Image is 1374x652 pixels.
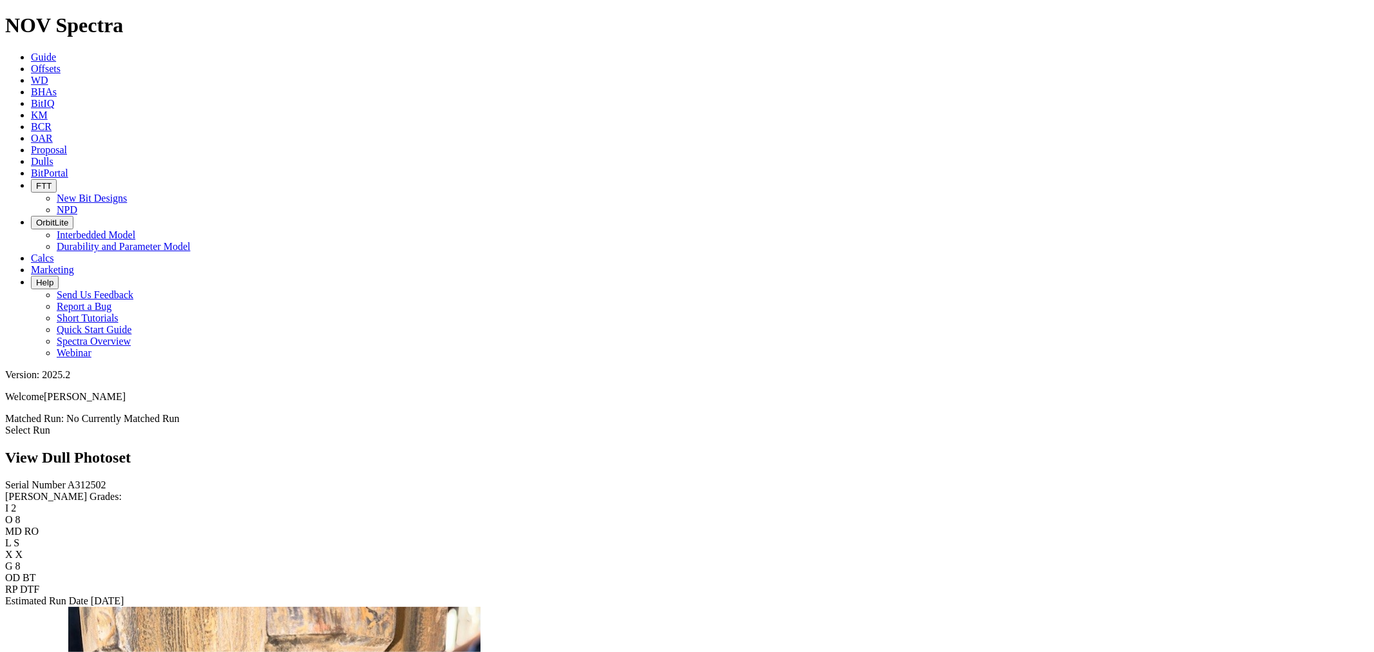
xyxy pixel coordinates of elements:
[20,584,39,595] span: DTF
[31,75,48,86] a: WD
[44,391,126,402] span: [PERSON_NAME]
[5,572,20,583] label: OD
[36,278,53,287] span: Help
[57,324,131,335] a: Quick Start Guide
[5,14,1369,37] h1: NOV Spectra
[57,241,191,252] a: Durability and Parameter Model
[23,572,35,583] span: BT
[5,479,66,490] label: Serial Number
[5,449,1369,466] h2: View Dull Photoset
[66,413,180,424] span: No Currently Matched Run
[31,156,53,167] a: Dulls
[36,218,68,227] span: OrbitLite
[31,144,67,155] a: Proposal
[5,369,1369,381] div: Version: 2025.2
[91,595,124,606] span: [DATE]
[57,336,131,347] a: Spectra Overview
[31,133,53,144] a: OAR
[31,121,52,132] a: BCR
[15,549,23,560] span: X
[36,181,52,191] span: FTT
[31,179,57,193] button: FTT
[5,425,50,436] a: Select Run
[5,413,64,424] span: Matched Run:
[31,110,48,120] a: KM
[5,595,88,606] label: Estimated Run Date
[5,391,1369,403] p: Welcome
[68,479,106,490] span: A312502
[57,193,127,204] a: New Bit Designs
[5,549,13,560] label: X
[5,584,17,595] label: RP
[5,503,8,513] label: I
[5,537,11,548] label: L
[5,514,13,525] label: O
[31,52,56,62] a: Guide
[31,98,54,109] a: BitIQ
[15,561,21,571] span: 8
[31,86,57,97] a: BHAs
[31,253,54,264] a: Calcs
[5,526,22,537] label: MD
[24,526,39,537] span: RO
[15,514,21,525] span: 8
[31,63,61,74] a: Offsets
[11,503,16,513] span: 2
[57,301,111,312] a: Report a Bug
[14,537,19,548] span: S
[57,289,133,300] a: Send Us Feedback
[5,491,1369,503] div: [PERSON_NAME] Grades:
[57,347,91,358] a: Webinar
[31,216,73,229] button: OrbitLite
[57,204,77,215] a: NPD
[31,276,59,289] button: Help
[31,168,68,178] a: BitPortal
[5,561,13,571] label: G
[57,312,119,323] a: Short Tutorials
[31,264,74,275] a: Marketing
[57,229,135,240] a: Interbedded Model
